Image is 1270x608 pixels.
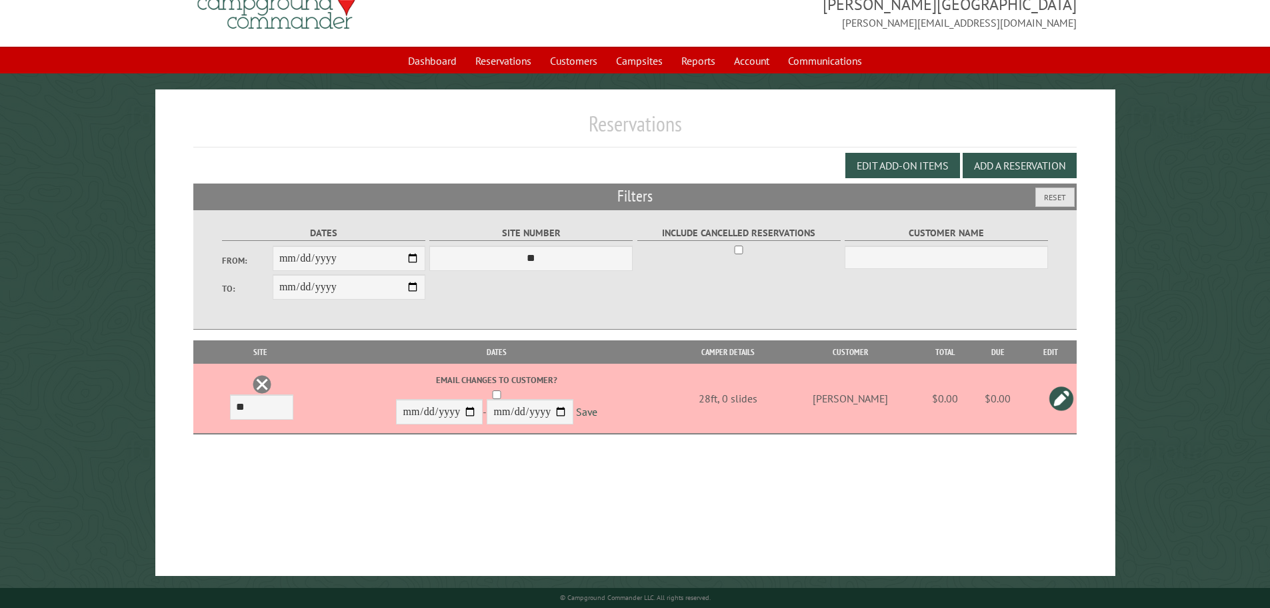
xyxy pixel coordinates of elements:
label: To: [222,282,273,295]
label: Email changes to customer? [323,374,671,386]
h1: Reservations [193,111,1077,147]
button: Add a Reservation [963,153,1077,178]
th: Camper Details [673,340,781,364]
th: Total [919,340,972,364]
a: Dashboard [400,48,465,73]
a: Communications [780,48,870,73]
a: Customers [542,48,605,73]
h2: Filters [193,184,1077,209]
label: From: [222,254,273,267]
a: Account [726,48,777,73]
th: Edit [1024,340,1077,364]
td: [PERSON_NAME] [782,364,919,434]
a: Delete this reservation [252,374,272,394]
td: $0.00 [919,364,972,434]
a: Reports [673,48,723,73]
a: Save [576,406,597,419]
label: Site Number [429,226,633,241]
a: Reservations [467,48,539,73]
small: © Campground Commander LLC. All rights reserved. [560,593,711,602]
th: Customer [782,340,919,364]
button: Reset [1035,188,1075,207]
label: Dates [222,226,425,241]
th: Dates [321,340,674,364]
td: $0.00 [972,364,1024,434]
a: Campsites [608,48,671,73]
th: Site [200,340,321,364]
th: Due [972,340,1024,364]
label: Include Cancelled Reservations [637,226,841,241]
div: - [323,374,671,428]
label: Customer Name [845,226,1048,241]
button: Edit Add-on Items [845,153,960,178]
td: 28ft, 0 slides [673,364,781,434]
